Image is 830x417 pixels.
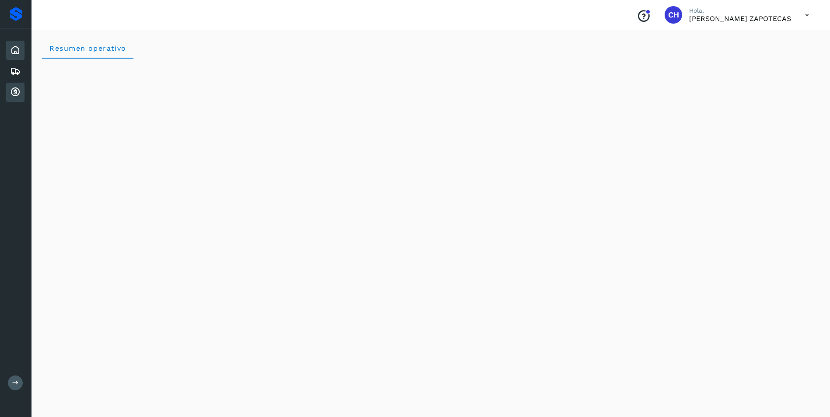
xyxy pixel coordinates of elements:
[689,7,791,14] p: Hola,
[6,62,25,81] div: Embarques
[6,83,25,102] div: Cuentas por cobrar
[689,14,791,23] p: CELSO HUITZIL ZAPOTECAS
[6,41,25,60] div: Inicio
[49,44,126,52] span: Resumen operativo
